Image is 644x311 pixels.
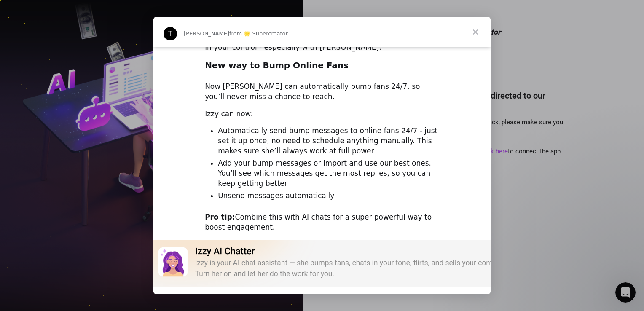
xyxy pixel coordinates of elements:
[205,60,439,75] h2: New way to Bump Online Fans
[205,213,235,221] b: Pro tip:
[218,191,439,201] li: Unsend messages automatically
[460,17,491,47] span: Close
[205,109,439,119] div: Izzy can now:
[218,126,439,156] li: Automatically send bump messages to online fans 24/7 - just set it up once, no need to schedule a...
[205,82,439,102] div: Now [PERSON_NAME] can automatically bump fans 24/7, so you’ll never miss a chance to reach.
[184,30,229,37] span: [PERSON_NAME]
[205,212,439,233] div: Combine this with AI chats for a super powerful way to boost engagement.
[164,27,177,40] div: Profile image for Tanya
[218,158,439,189] li: Add your bump messages or import and use our best ones. You’ll see which messages get the most re...
[229,30,288,37] span: from 🌟 Supercreator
